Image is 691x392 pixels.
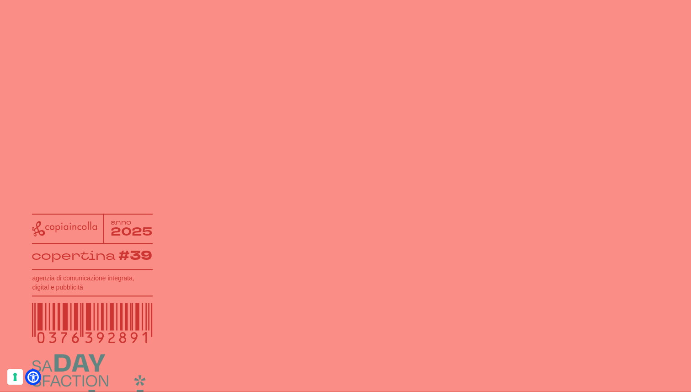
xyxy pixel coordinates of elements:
tspan: #39 [118,247,152,265]
tspan: anno [111,218,132,226]
button: Le tue preferenze relative al consenso per le tecnologie di tracciamento [7,369,23,385]
a: Open Accessibility Menu [27,371,39,383]
tspan: 2025 [111,224,153,240]
h1: agenzia di comunicazione integrata, digital e pubblicità [32,274,152,292]
tspan: copertina [32,247,116,263]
